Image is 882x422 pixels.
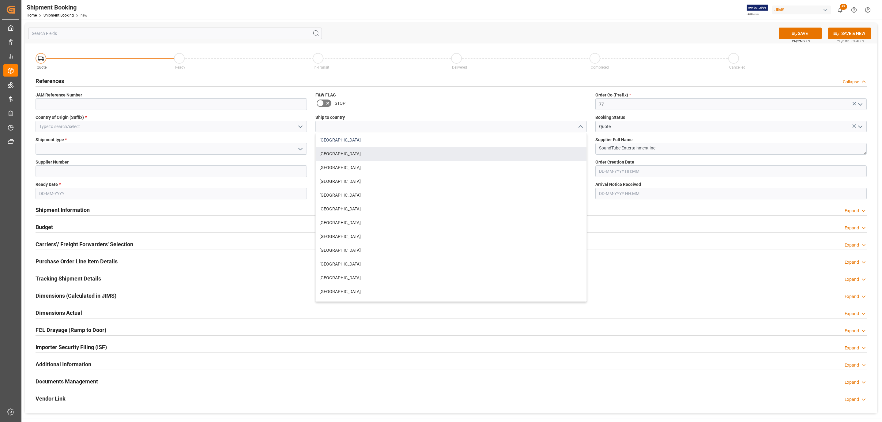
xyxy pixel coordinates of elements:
span: STOP [335,100,345,107]
input: DD-MM-YYYY HH:MM [595,165,867,177]
h2: Tracking Shipment Details [36,274,101,283]
div: JIMS [772,6,831,14]
h2: Vendor Link [36,394,66,403]
button: Help Center [847,3,861,17]
h2: Dimensions (Calculated in JIMS) [36,292,116,300]
button: open menu [296,122,305,131]
button: SAVE & NEW [828,28,871,39]
button: close menu [575,122,585,131]
input: Type to search/select [36,121,307,132]
img: Exertis%20JAM%20-%20Email%20Logo.jpg_1722504956.jpg [747,5,768,15]
h2: Budget [36,223,53,231]
span: Completed [591,65,609,70]
span: Order Creation Date [595,159,634,165]
span: Supplier Number [36,159,69,165]
h2: Additional Information [36,360,91,368]
h2: Documents Management [36,377,98,386]
div: Expand [845,293,859,300]
span: Supplier Full Name [595,137,633,143]
button: SAVE [779,28,822,39]
div: Collapse [843,79,859,85]
span: Booking Status [595,114,625,121]
button: JIMS [772,4,833,16]
div: [GEOGRAPHIC_DATA] [316,230,586,243]
div: Shipment Booking [27,3,87,12]
div: [GEOGRAPHIC_DATA] [316,161,586,175]
textarea: SoundTube Entertainment Inc. [595,143,867,155]
span: Arrival Notice Received [595,181,641,188]
button: open menu [296,144,305,154]
div: [GEOGRAPHIC_DATA] [316,271,586,285]
div: Expand [845,345,859,351]
div: Expand [845,379,859,386]
div: Expand [845,276,859,283]
div: [GEOGRAPHIC_DATA] [316,188,586,202]
div: Expand [845,311,859,317]
button: show 47 new notifications [833,3,847,17]
div: [GEOGRAPHIC_DATA] [316,285,586,299]
h2: Shipment Information [36,206,90,214]
input: Search Fields [28,28,322,39]
div: Expand [845,225,859,231]
input: DD-MM-YYYY [36,188,307,199]
h2: Carriers'/ Freight Forwarders' Selection [36,240,133,248]
span: Shipment type [36,137,67,143]
span: Order Co (Prefix) [595,92,631,98]
h2: References [36,77,64,85]
a: Shipment Booking [43,13,74,17]
div: Expand [845,208,859,214]
a: Home [27,13,37,17]
span: Ready Date [36,181,61,188]
span: In-Transit [314,65,329,70]
div: Expand [845,362,859,368]
h2: Importer Security Filing (ISF) [36,343,107,351]
div: [GEOGRAPHIC_DATA] [316,133,586,147]
span: Cancelled [729,65,745,70]
button: open menu [855,100,865,109]
div: [GEOGRAPHIC_DATA] [316,299,586,312]
span: Ship to country [315,114,345,121]
div: [GEOGRAPHIC_DATA] [316,216,586,230]
span: Country of Origin (Suffix) [36,114,87,121]
h2: Dimensions Actual [36,309,82,317]
div: Expand [845,396,859,403]
div: [GEOGRAPHIC_DATA] [316,147,586,161]
div: Expand [845,242,859,248]
span: Delivered [452,65,467,70]
span: JAM Reference Number [36,92,82,98]
span: 47 [840,4,847,10]
div: [GEOGRAPHIC_DATA] [316,175,586,188]
span: Ready [175,65,185,70]
h2: Purchase Order Line Item Details [36,257,118,266]
span: Quote [37,65,47,70]
span: Ctrl/CMD + Shift + S [837,39,864,43]
div: Expand [845,259,859,266]
div: [GEOGRAPHIC_DATA] [316,243,586,257]
h2: FCL Drayage (Ramp to Door) [36,326,106,334]
div: Expand [845,328,859,334]
button: open menu [855,122,865,131]
div: [GEOGRAPHIC_DATA] [316,257,586,271]
span: Ctrl/CMD + S [792,39,810,43]
input: DD-MM-YYYY HH:MM [595,188,867,199]
span: F&W FLAG [315,92,336,98]
div: [GEOGRAPHIC_DATA] [316,202,586,216]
